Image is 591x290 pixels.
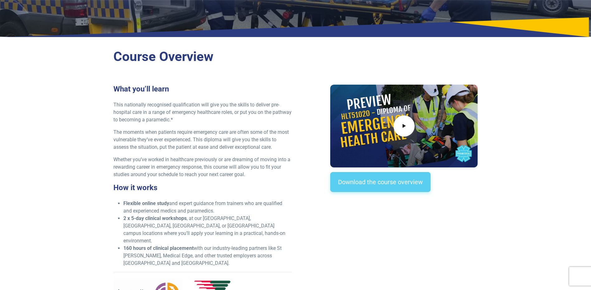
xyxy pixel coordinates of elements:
h2: Course Overview [113,49,478,65]
strong: 160 hours of clinical placement [123,245,193,251]
h3: What you’ll learn [113,85,292,94]
strong: Flexible online study [123,200,169,206]
p: This nationally recognised qualification will give you the skills to deliver pre-hospital care in... [113,101,292,124]
li: , at our [GEOGRAPHIC_DATA], [GEOGRAPHIC_DATA], [GEOGRAPHIC_DATA], or [GEOGRAPHIC_DATA] campus loc... [123,215,292,245]
strong: 2 x 5-day clinical workshops [123,215,187,221]
li: with our industry-leading partners like St [PERSON_NAME], Medical Edge, and other trusted employe... [123,245,292,267]
a: Download the course overview [330,172,431,192]
h3: How it works [113,183,292,192]
p: The moments when patients require emergency care are often some of the most vulnerable they’ve ev... [113,129,292,151]
li: and expert guidance from trainers who are qualified and experienced medics and paramedics. [123,200,292,215]
iframe: EmbedSocial Universal Widget [330,204,478,236]
p: Whether you’ve worked in healthcare previously or are dreaming of moving into a rewarding career ... [113,156,292,178]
